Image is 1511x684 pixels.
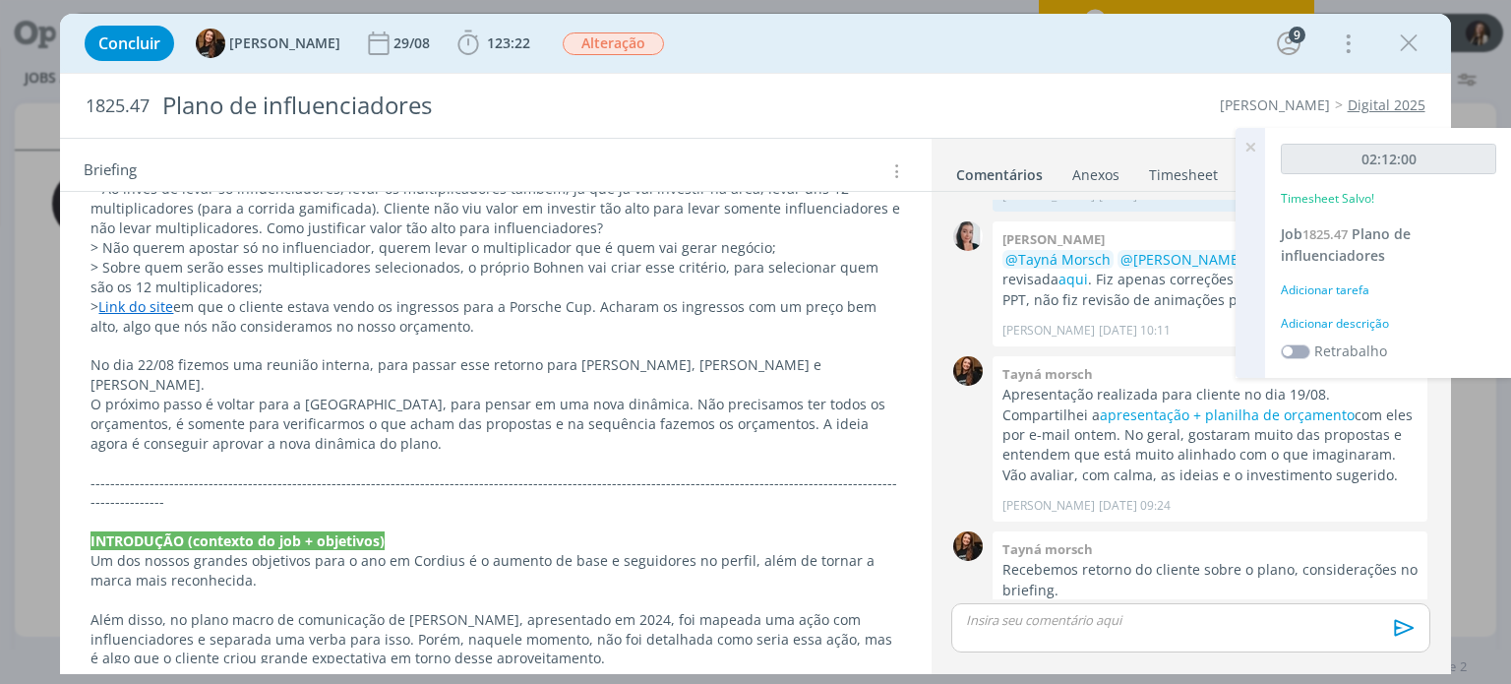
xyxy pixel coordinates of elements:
span: @[PERSON_NAME] [1120,250,1243,269]
div: Anexos [1072,165,1119,185]
button: 123:22 [453,28,535,59]
div: 9 [1289,27,1305,43]
a: Link do site [98,297,173,316]
label: Retrabalho [1314,341,1387,361]
span: Plano de influenciadores [1281,224,1411,265]
p: Timesheet Salvo! [1281,190,1374,208]
img: C [953,221,983,251]
p: Recebemos retorno do cliente sobre o plano, considerações no briefing. [1002,560,1418,600]
strong: INTRODUÇÃO (contexto do job + objetivos) [91,531,385,550]
p: apresentação revisada . Fiz apenas correções de ortografia direto neste PPT, não fiz revisão de a... [1002,250,1418,310]
span: Briefing [84,158,137,184]
p: Apresentação realizada para cliente no dia 19/08. Compartilhei a com eles por e-mail ontem. No ge... [1002,385,1418,485]
a: Timesheet [1148,156,1219,185]
b: Tayná morsch [1002,365,1093,383]
span: 1825.47 [1302,225,1348,243]
div: dialog [60,14,1450,674]
p: [PERSON_NAME] [1002,322,1095,340]
span: 1825.47 [86,95,150,117]
img: T [953,531,983,561]
span: Alteração [563,32,664,55]
div: Adicionar tarefa [1281,281,1496,299]
p: No dia 22/08 fizemos uma reunião interna, para passar esse retorno para [PERSON_NAME], [PERSON_NA... [91,355,900,395]
button: T[PERSON_NAME] [196,29,340,58]
span: [DATE] 09:24 [1099,497,1171,515]
p: [PERSON_NAME] [1002,497,1095,515]
p: -------------------------------------------------------------------------------------------------... [91,473,900,513]
p: > em que o cliente estava vendo os ingressos para a Porsche Cup. Acharam os ingressos com um preç... [91,297,900,337]
a: Digital 2025 [1348,95,1425,114]
span: 123:22 [487,33,530,52]
a: apresentação + planilha de orçamento [1100,405,1355,424]
div: 29/08 [393,36,434,50]
button: Concluir [85,26,174,61]
p: > Não querem apostar só no influenciador, querem levar o multiplicador que é quem vai gerar negócio; [91,238,900,258]
div: Adicionar descrição [1281,315,1496,333]
a: Comentários [955,156,1044,185]
p: Um dos nossos grandes objetivos para o ano em Cordius é o aumento de base e seguidores no perfil,... [91,551,900,591]
a: aqui [1058,270,1088,288]
p: > Ao invés de levar só influenciadores, levar os multiplicadores também, já que já vai investir n... [91,179,900,238]
span: [DATE] 10:11 [1099,322,1171,340]
p: > Sobre quem serão esses multiplicadores selecionados, o próprio Bohnen vai criar esse critério, ... [91,258,900,297]
a: Job1825.47Plano de influenciadores [1281,224,1411,265]
p: Além disso, no plano macro de comunicação de [PERSON_NAME], apresentado em 2024, foi mapeada uma ... [91,610,900,669]
a: [PERSON_NAME] [1220,95,1330,114]
span: Concluir [98,35,160,51]
button: 9 [1273,28,1304,59]
b: Tayná morsch [1002,540,1093,558]
span: [PERSON_NAME] [229,36,340,50]
span: @Tayná Morsch [1005,250,1111,269]
p: O próximo passo é voltar para a [GEOGRAPHIC_DATA], para pensar em uma nova dinâmica. Não precisam... [91,395,900,454]
img: T [953,356,983,386]
button: Alteração [562,31,665,56]
img: T [196,29,225,58]
div: Plano de influenciadores [153,82,859,130]
b: [PERSON_NAME] [1002,230,1105,248]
